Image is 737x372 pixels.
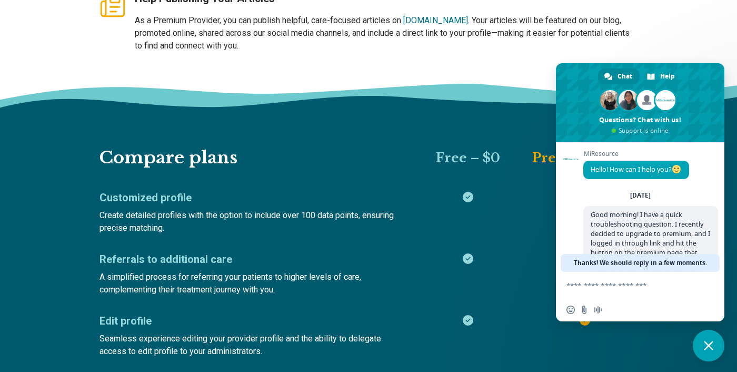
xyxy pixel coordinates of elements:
span: Send a file [580,306,589,314]
p: Create detailed profiles with the option to include over 100 data points, ensuring precise matching. [99,209,404,234]
div: Help [641,68,682,84]
p: As a Premium Provider, you can publish helpful, care-focused articles on . Your articles will be ... [135,14,638,52]
span: Free – $0 [436,150,500,165]
span: Audio message [594,306,602,314]
span: Chat [618,68,632,84]
span: Premium – $25 [532,150,638,165]
div: [DATE] [630,192,651,199]
p: Edit profile [99,314,152,328]
div: Close chat [693,330,724,361]
span: Hello! How can I help you? [591,165,682,174]
p: Referrals to additional care [99,252,232,267]
div: Chat [598,68,640,84]
span: Thanks! We should reply in a few moments. [574,254,707,272]
span: MiResource [583,150,689,158]
textarea: Compose your message... [566,281,691,290]
span: Compare plans [99,147,237,168]
span: Good morning! I have a quick troubleshooting question. I recently decided to upgrade to premium, ... [591,210,710,333]
a: [DOMAIN_NAME] [403,15,468,25]
p: Seamless experience editing your provider profile and the ability to delegate access to edit prof... [99,332,404,358]
span: Help [660,68,675,84]
p: A simplified process for referring your patients to higher levels of care, complementing their tr... [99,271,404,296]
span: Insert an emoji [566,306,575,314]
p: Customized profile [99,190,192,205]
